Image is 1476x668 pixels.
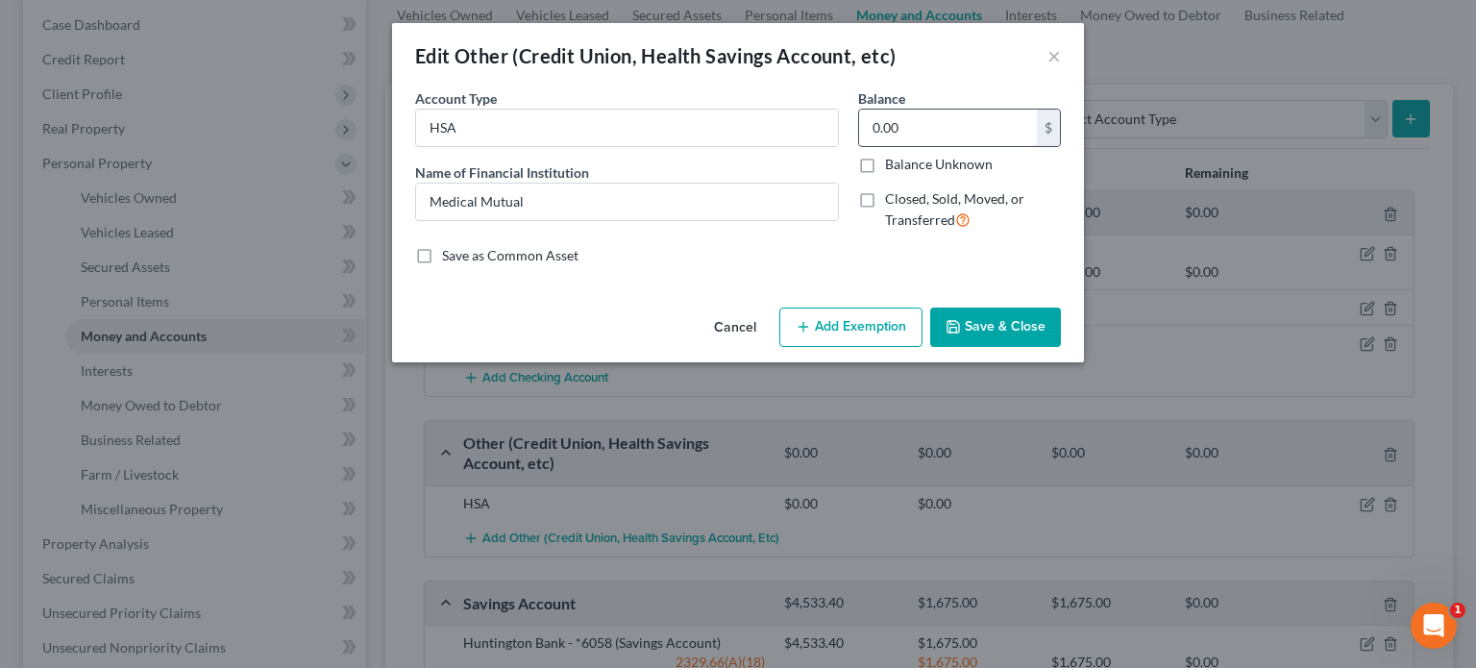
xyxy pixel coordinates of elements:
[1411,603,1457,649] iframe: Intercom live chat
[885,155,993,174] label: Balance Unknown
[416,184,838,220] input: Enter name...
[858,88,905,109] label: Balance
[885,190,1024,228] span: Closed, Sold, Moved, or Transferred
[415,88,497,109] label: Account Type
[1047,44,1061,67] button: ×
[779,308,922,348] button: Add Exemption
[415,164,589,181] span: Name of Financial Institution
[442,246,578,265] label: Save as Common Asset
[1037,110,1060,146] div: $
[416,110,838,146] input: Credit Union, HSA, etc
[415,42,897,69] div: Edit Other (Credit Union, Health Savings Account, etc)
[699,309,772,348] button: Cancel
[930,308,1061,348] button: Save & Close
[1450,603,1465,618] span: 1
[859,110,1037,146] input: 0.00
